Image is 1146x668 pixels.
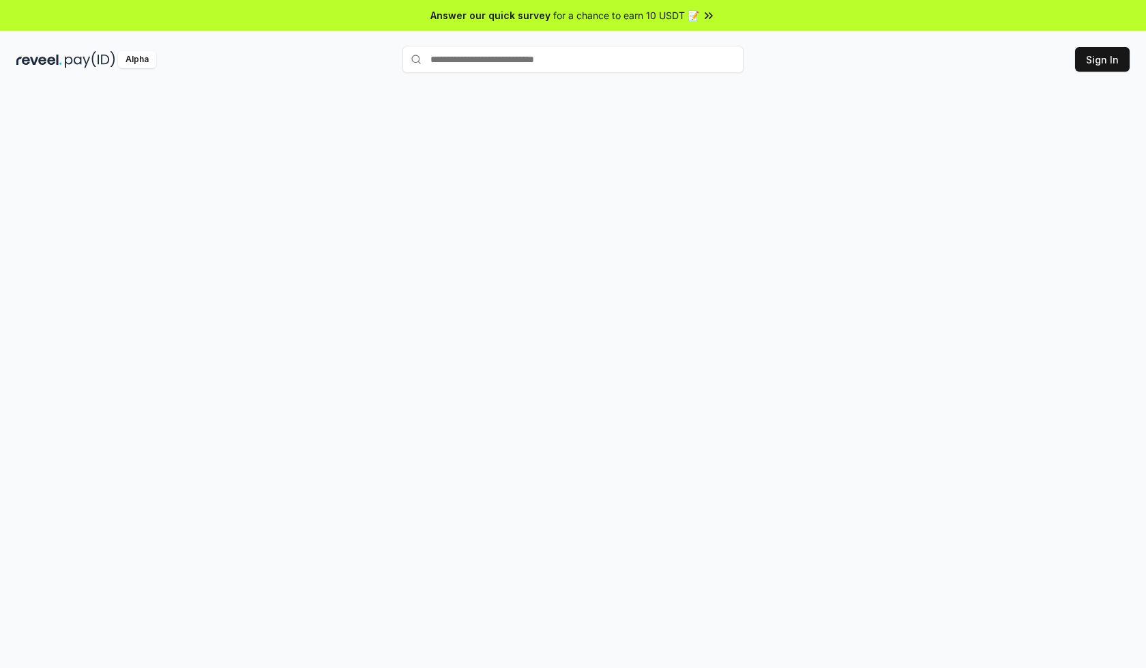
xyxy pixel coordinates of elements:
[553,8,699,23] span: for a chance to earn 10 USDT 📝
[16,51,62,68] img: reveel_dark
[65,51,115,68] img: pay_id
[1075,47,1130,72] button: Sign In
[430,8,550,23] span: Answer our quick survey
[118,51,156,68] div: Alpha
